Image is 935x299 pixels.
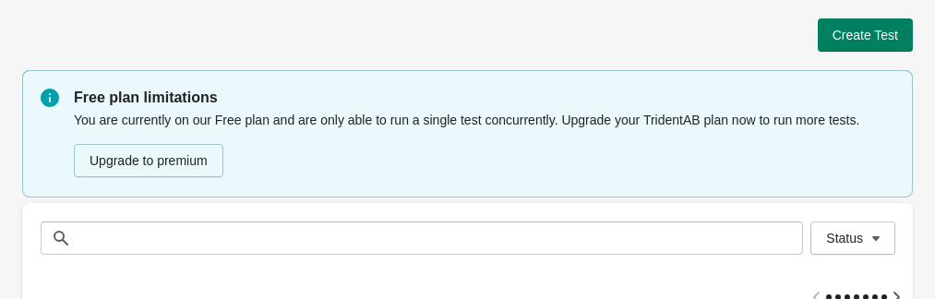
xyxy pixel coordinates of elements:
[74,109,894,179] div: You are currently on our Free plan and are only able to run a single test concurrently. Upgrade y...
[74,144,223,177] button: Upgrade to premium
[826,231,863,245] span: Status
[810,221,895,255] button: Status
[74,87,894,109] p: Free plan limitations
[818,18,913,52] button: Create Test
[833,28,898,42] span: Create Test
